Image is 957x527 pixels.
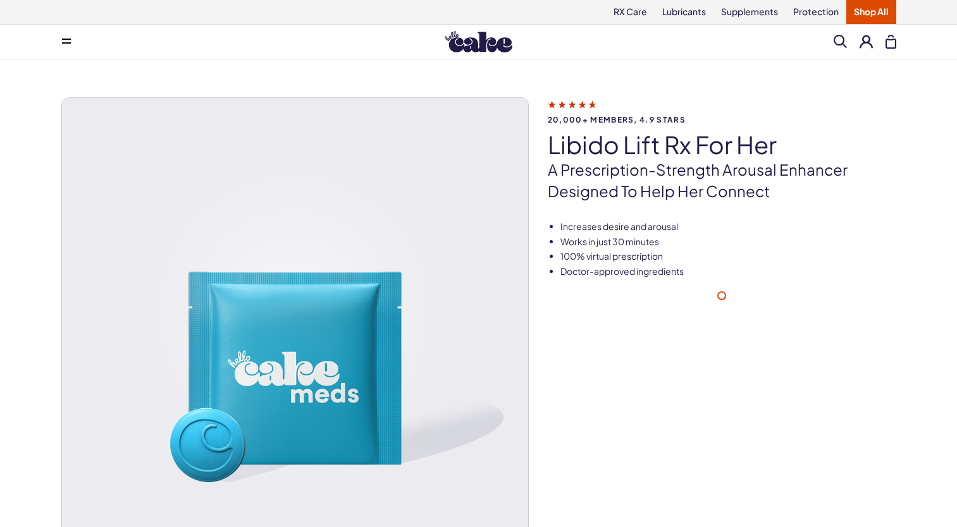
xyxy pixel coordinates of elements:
img: Hello Cake [445,31,512,52]
li: Doctor-approved ingredients [560,265,896,278]
h1: Libido Lift Rx For Her [548,131,896,158]
li: 100% virtual prescription [560,250,896,263]
li: Works in just 30 minutes [560,236,896,248]
p: A prescription-strength arousal enhancer designed to help her connect [548,159,896,202]
li: Increases desire and arousal [560,221,896,233]
span: 20,000+ members, 4.9 stars [548,116,896,124]
a: 20,000+ members, 4.9 stars [548,99,896,124]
